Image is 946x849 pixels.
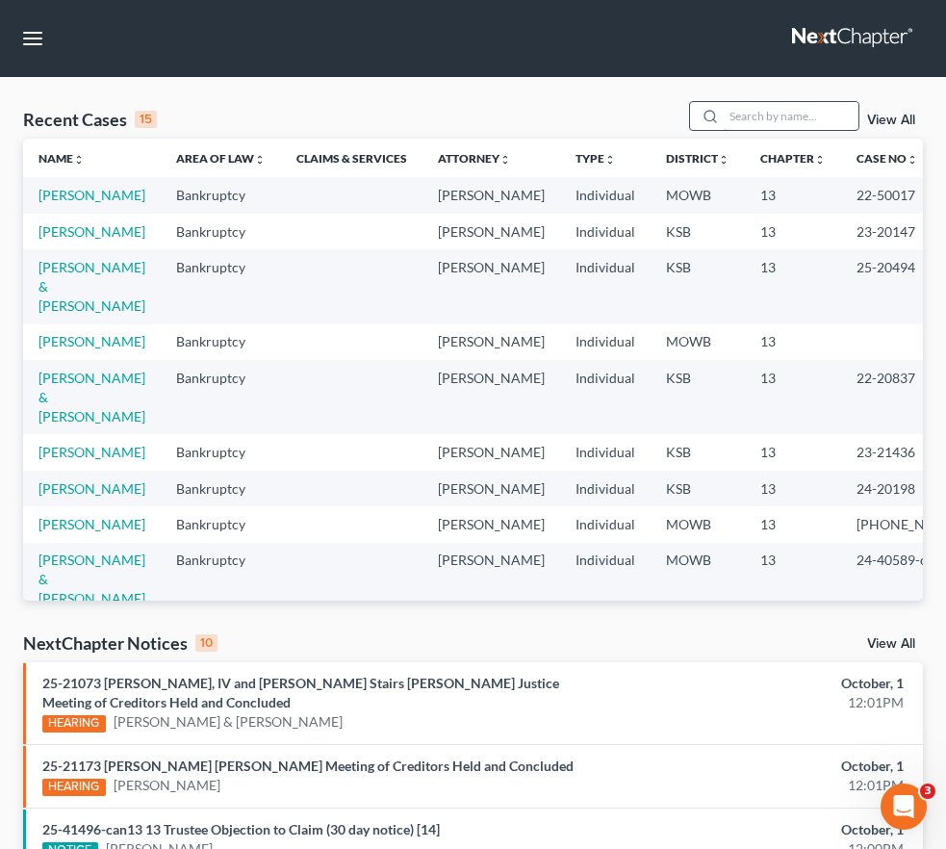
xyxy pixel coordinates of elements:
td: KSB [651,249,745,323]
td: Bankruptcy [161,543,281,617]
td: Bankruptcy [161,249,281,323]
a: [PERSON_NAME] [38,223,145,240]
div: NextChapter Notices [23,631,217,655]
td: 13 [745,249,841,323]
iframe: Intercom live chat [881,784,927,830]
td: 13 [745,360,841,434]
td: Bankruptcy [161,434,281,470]
a: [PERSON_NAME] [114,776,220,795]
td: [PERSON_NAME] [422,506,560,542]
td: [PERSON_NAME] [422,249,560,323]
div: 12:01PM [629,776,904,795]
td: Bankruptcy [161,177,281,213]
a: Chapterunfold_more [760,151,826,166]
a: [PERSON_NAME] [38,444,145,460]
td: Individual [560,324,651,360]
a: [PERSON_NAME] [38,480,145,497]
a: 25-21173 [PERSON_NAME] [PERSON_NAME] Meeting of Creditors Held and Concluded [42,758,574,774]
td: Individual [560,471,651,506]
span: 3 [920,784,935,799]
a: Typeunfold_more [575,151,616,166]
a: Attorneyunfold_more [438,151,511,166]
div: 12:01PM [629,693,904,712]
td: 13 [745,543,841,617]
a: [PERSON_NAME] & [PERSON_NAME] [38,259,145,314]
a: Area of Lawunfold_more [176,151,266,166]
a: [PERSON_NAME] [38,187,145,203]
td: Bankruptcy [161,324,281,360]
i: unfold_more [604,154,616,166]
td: Individual [560,434,651,470]
td: Individual [560,360,651,434]
i: unfold_more [718,154,729,166]
td: [PERSON_NAME] [422,434,560,470]
td: KSB [651,360,745,434]
a: [PERSON_NAME] [38,333,145,349]
a: [PERSON_NAME] & [PERSON_NAME] [38,370,145,424]
td: 13 [745,506,841,542]
td: 13 [745,214,841,249]
div: 10 [195,634,217,652]
a: View All [867,637,915,651]
td: Individual [560,506,651,542]
i: unfold_more [814,154,826,166]
input: Search by name... [724,102,858,130]
div: HEARING [42,779,106,796]
td: Individual [560,543,651,617]
a: Districtunfold_more [666,151,729,166]
td: [PERSON_NAME] [422,543,560,617]
td: 13 [745,471,841,506]
td: MOWB [651,177,745,213]
td: [PERSON_NAME] [422,360,560,434]
div: 15 [135,111,157,128]
td: [PERSON_NAME] [422,324,560,360]
td: KSB [651,434,745,470]
td: 13 [745,434,841,470]
td: KSB [651,214,745,249]
td: [PERSON_NAME] [422,471,560,506]
i: unfold_more [499,154,511,166]
td: MOWB [651,543,745,617]
i: unfold_more [73,154,85,166]
td: Individual [560,177,651,213]
a: [PERSON_NAME] & [PERSON_NAME] [114,712,343,732]
th: Claims & Services [281,139,422,177]
td: MOWB [651,506,745,542]
div: HEARING [42,715,106,733]
td: [PERSON_NAME] [422,177,560,213]
div: October, 1 [629,757,904,776]
td: 13 [745,177,841,213]
td: Individual [560,249,651,323]
div: October, 1 [629,820,904,839]
td: Bankruptcy [161,360,281,434]
td: 13 [745,324,841,360]
i: unfold_more [907,154,918,166]
a: View All [867,114,915,127]
a: Nameunfold_more [38,151,85,166]
a: 25-21073 [PERSON_NAME], IV and [PERSON_NAME] Stairs [PERSON_NAME] Justice Meeting of Creditors He... [42,675,559,710]
td: Bankruptcy [161,214,281,249]
a: 25-41496-can13 13 Trustee Objection to Claim (30 day notice) [14] [42,821,440,837]
td: Bankruptcy [161,506,281,542]
td: [PERSON_NAME] [422,214,560,249]
a: Case Nounfold_more [857,151,918,166]
td: Bankruptcy [161,471,281,506]
i: unfold_more [254,154,266,166]
td: Individual [560,214,651,249]
div: October, 1 [629,674,904,693]
a: [PERSON_NAME] & [PERSON_NAME] [38,552,145,606]
td: MOWB [651,324,745,360]
td: KSB [651,471,745,506]
div: Recent Cases [23,108,157,131]
a: [PERSON_NAME] [38,516,145,532]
